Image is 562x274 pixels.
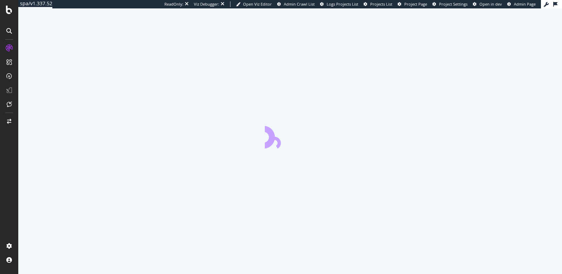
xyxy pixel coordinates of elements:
a: Projects List [364,1,392,7]
span: Projects List [370,1,392,7]
span: Logs Projects List [327,1,358,7]
span: Admin Crawl List [284,1,315,7]
a: Logs Projects List [320,1,358,7]
a: Open in dev [473,1,502,7]
span: Open in dev [479,1,502,7]
span: Admin Page [514,1,536,7]
div: Viz Debugger: [194,1,219,7]
div: ReadOnly: [164,1,183,7]
div: animation [265,123,315,148]
a: Open Viz Editor [236,1,272,7]
a: Project Settings [432,1,468,7]
span: Project Settings [439,1,468,7]
a: Admin Crawl List [277,1,315,7]
a: Project Page [398,1,427,7]
a: Admin Page [507,1,536,7]
span: Project Page [404,1,427,7]
span: Open Viz Editor [243,1,272,7]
